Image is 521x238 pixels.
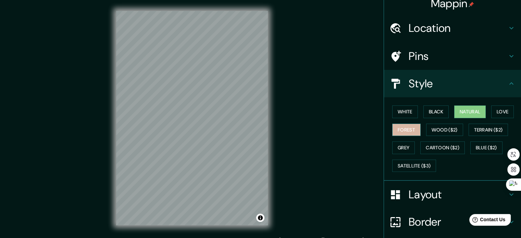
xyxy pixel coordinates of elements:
button: Wood ($2) [426,124,463,136]
canvas: Map [116,11,268,225]
h4: Border [409,215,507,229]
button: White [392,105,418,118]
button: Love [491,105,514,118]
h4: Pins [409,49,507,63]
button: Grey [392,141,415,154]
button: Satellite ($3) [392,160,436,172]
button: Terrain ($2) [469,124,508,136]
h4: Style [409,77,507,90]
button: Blue ($2) [470,141,503,154]
button: Natural [454,105,486,118]
img: pin-icon.png [469,2,474,7]
div: Pins [384,42,521,70]
button: Toggle attribution [256,214,264,222]
button: Cartoon ($2) [420,141,465,154]
div: Location [384,14,521,42]
button: Black [423,105,449,118]
div: Style [384,70,521,97]
div: Border [384,208,521,236]
h4: Layout [409,188,507,201]
iframe: Help widget launcher [460,211,513,230]
div: Layout [384,181,521,208]
button: Forest [392,124,421,136]
h4: Location [409,21,507,35]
